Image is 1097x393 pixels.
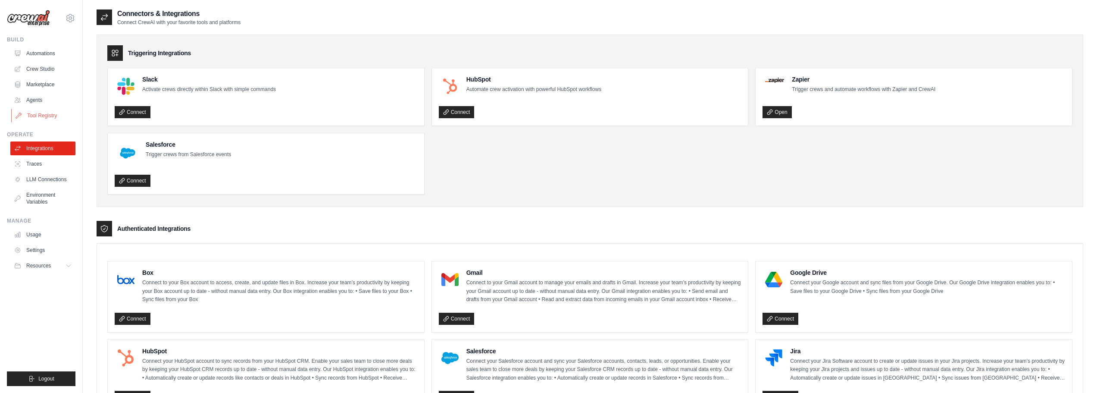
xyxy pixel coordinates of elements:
a: Connect [115,175,150,187]
img: HubSpot Logo [117,349,134,367]
img: Jira Logo [765,349,782,367]
h4: Salesforce [146,140,231,149]
p: Trigger crews from Salesforce events [146,151,231,159]
div: Operate [7,131,75,138]
h3: Triggering Integrations [128,49,191,57]
h2: Connectors & Integrations [117,9,241,19]
div: Build [7,36,75,43]
h4: Jira [790,347,1065,355]
img: Salesforce Logo [441,349,459,367]
a: Traces [10,157,75,171]
a: Marketplace [10,78,75,91]
img: Slack Logo [117,78,134,95]
img: Box Logo [117,271,134,288]
a: Automations [10,47,75,60]
a: Usage [10,228,75,242]
h4: Zapier [792,75,935,84]
a: Settings [10,243,75,257]
a: Environment Variables [10,188,75,209]
a: LLM Connections [10,173,75,186]
img: HubSpot Logo [441,78,459,95]
button: Logout [7,371,75,386]
a: Tool Registry [11,109,76,123]
a: Connect [439,313,475,325]
h4: Slack [142,75,276,84]
a: Crew Studio [10,62,75,76]
a: Connect [439,106,475,118]
p: Activate crews directly within Slack with simple commands [142,85,276,94]
a: Open [763,106,791,118]
span: Logout [38,375,54,382]
p: Connect CrewAI with your favorite tools and platforms [117,19,241,26]
h4: Box [142,268,417,277]
h3: Authenticated Integrations [117,224,191,233]
button: Resources [10,259,75,273]
a: Connect [115,313,150,325]
p: Connect your Jira Software account to create or update issues in your Jira projects. Increase you... [790,357,1065,383]
img: Salesforce Logo [117,143,138,163]
a: Integrations [10,141,75,155]
p: Connect your HubSpot account to sync records from your HubSpot CRM. Enable your sales team to clo... [142,357,417,383]
p: Connect to your Box account to access, create, and update files in Box. Increase your team’s prod... [142,279,417,304]
p: Trigger crews and automate workflows with Zapier and CrewAI [792,85,935,94]
p: Connect to your Gmail account to manage your emails and drafts in Gmail. Increase your team’s pro... [466,279,741,304]
h4: HubSpot [142,347,417,355]
a: Connect [115,106,150,118]
p: Connect your Salesforce account and sync your Salesforce accounts, contacts, leads, or opportunit... [466,357,741,383]
img: Logo [7,10,50,26]
h4: HubSpot [466,75,601,84]
div: Manage [7,217,75,224]
img: Google Drive Logo [765,271,782,288]
a: Connect [763,313,798,325]
span: Resources [26,262,51,269]
p: Automate crew activation with powerful HubSpot workflows [466,85,601,94]
p: Connect your Google account and sync files from your Google Drive. Our Google Drive integration e... [790,279,1065,296]
h4: Salesforce [466,347,741,355]
a: Agents [10,93,75,107]
h4: Google Drive [790,268,1065,277]
h4: Gmail [466,268,741,277]
img: Zapier Logo [765,78,784,83]
img: Gmail Logo [441,271,459,288]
